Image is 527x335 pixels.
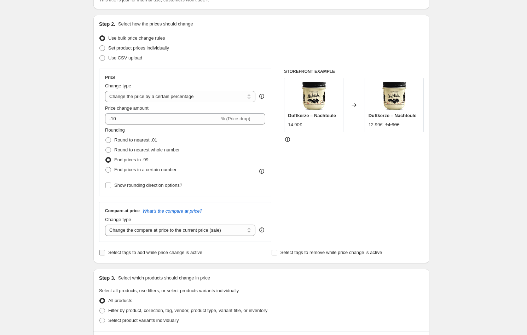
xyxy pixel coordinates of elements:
[258,226,265,233] div: help
[108,45,169,51] span: Set product prices individually
[114,183,182,188] span: Show rounding direction options?
[99,288,239,293] span: Select all products, use filters, or select products variants individually
[118,21,193,28] p: Select how the prices should change
[385,121,399,128] strike: 14.90€
[369,121,383,128] div: 12.99€
[114,157,149,162] span: End prices in .99
[284,69,424,74] h6: STOREFRONT EXAMPLE
[300,82,328,110] img: nachteule-duftkerze-138766_80x.jpg
[108,250,202,255] span: Select tags to add while price change is active
[114,137,157,143] span: Round to nearest .01
[105,83,131,88] span: Change type
[380,82,408,110] img: nachteule-duftkerze-138766_80x.jpg
[105,113,219,125] input: -15
[221,116,250,121] span: % (Price drop)
[99,21,115,28] h2: Step 2.
[108,55,142,60] span: Use CSV upload
[114,147,180,152] span: Round to nearest whole number
[105,208,140,214] h3: Compare at price
[105,75,115,80] h3: Price
[114,167,176,172] span: End prices in a certain number
[108,35,165,41] span: Use bulk price change rules
[288,113,336,118] span: Duftkerze – Nachteule
[143,208,202,214] button: What's the compare at price?
[105,127,125,133] span: Rounding
[280,250,382,255] span: Select tags to remove while price change is active
[99,275,115,282] h2: Step 3.
[369,113,417,118] span: Duftkerze – Nachteule
[108,298,132,303] span: All products
[288,121,302,128] div: 14.90€
[105,217,131,222] span: Change type
[105,105,149,111] span: Price change amount
[258,93,265,100] div: help
[108,308,267,313] span: Filter by product, collection, tag, vendor, product type, variant title, or inventory
[108,318,179,323] span: Select product variants individually
[118,275,210,282] p: Select which products should change in price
